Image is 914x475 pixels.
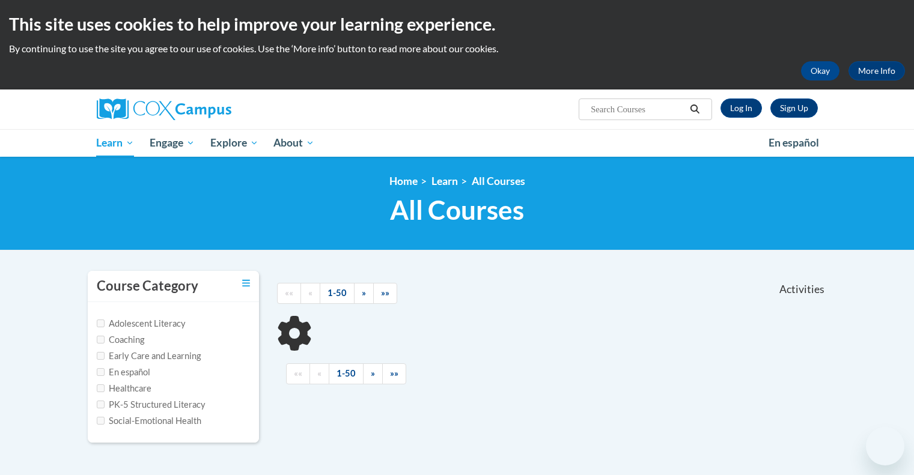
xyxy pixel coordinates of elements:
[389,175,418,187] a: Home
[97,333,144,346] label: Coaching
[371,368,375,378] span: »
[210,136,258,150] span: Explore
[97,366,150,379] label: En español
[97,368,105,376] input: Checkbox for Options
[294,368,302,378] span: ««
[9,12,905,36] h2: This site uses cookies to help improve your learning experience.
[97,98,325,120] a: Cox Campus
[142,129,203,157] a: Engage
[382,363,406,384] a: End
[801,61,839,80] button: Okay
[866,427,904,465] iframe: Button to launch messaging window
[96,136,134,150] span: Learn
[769,136,819,149] span: En español
[97,382,151,395] label: Healthcare
[203,129,266,157] a: Explore
[761,130,827,156] a: En español
[721,98,762,118] a: Log In
[300,283,320,304] a: Previous
[317,368,321,378] span: «
[590,102,686,116] input: Search Courses
[472,175,525,187] a: All Courses
[97,98,231,120] img: Cox Campus
[286,363,310,384] a: Begining
[308,288,312,298] span: «
[390,368,398,378] span: »»
[770,98,818,118] a: Register
[97,319,105,327] input: Checkbox for Options
[686,102,704,116] button: Search
[97,336,105,343] input: Checkbox for Options
[277,283,301,304] a: Begining
[97,277,198,295] h3: Course Category
[431,175,458,187] a: Learn
[9,42,905,55] p: By continuing to use the site you agree to our use of cookies. Use the ‘More info’ button to read...
[89,129,142,157] a: Learn
[362,288,366,298] span: »
[97,352,105,360] input: Checkbox for Options
[381,288,389,298] span: »»
[363,363,383,384] a: Next
[79,129,836,157] div: Main menu
[779,283,824,296] span: Activities
[266,129,322,157] a: About
[373,283,397,304] a: End
[285,288,293,298] span: ««
[97,384,105,392] input: Checkbox for Options
[97,349,201,363] label: Early Care and Learning
[97,398,206,411] label: PK-5 Structured Literacy
[848,61,905,80] a: More Info
[329,363,364,384] a: 1-50
[242,277,250,290] a: Toggle collapse
[150,136,195,150] span: Engage
[390,194,524,226] span: All Courses
[97,401,105,408] input: Checkbox for Options
[320,283,355,304] a: 1-50
[97,414,201,428] label: Social-Emotional Health
[309,363,329,384] a: Previous
[97,417,105,425] input: Checkbox for Options
[97,317,186,330] label: Adolescent Literacy
[354,283,374,304] a: Next
[273,136,314,150] span: About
